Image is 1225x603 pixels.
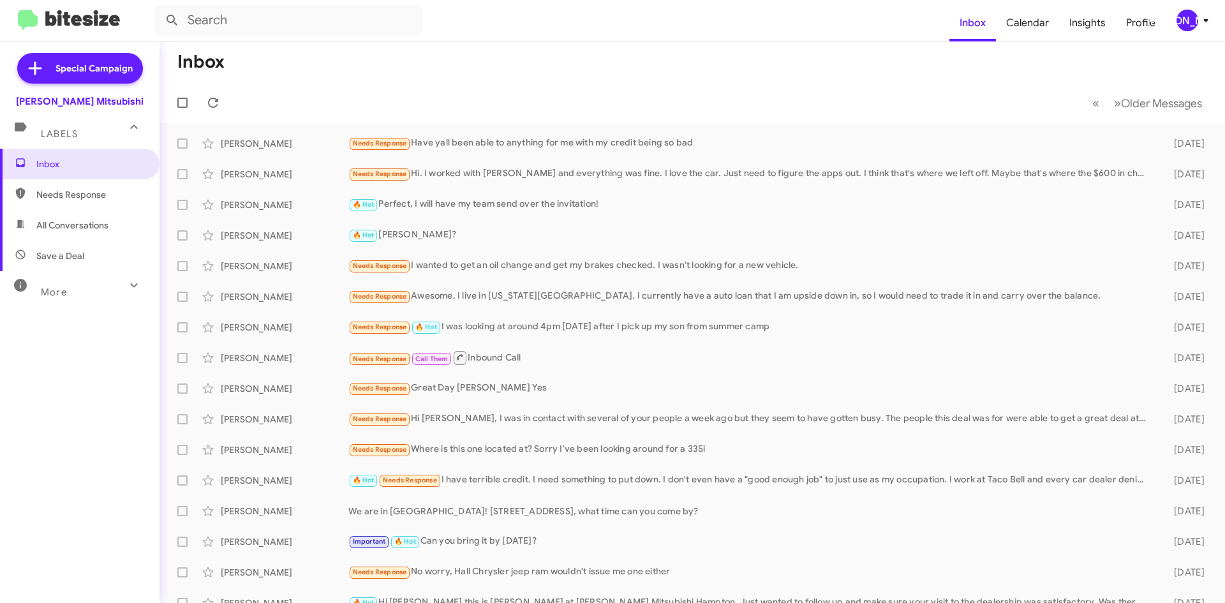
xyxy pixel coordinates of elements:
div: [DATE] [1154,260,1215,272]
h1: Inbox [177,52,225,72]
div: [DATE] [1154,443,1215,456]
div: [DATE] [1154,382,1215,395]
span: 🔥 Hot [415,323,437,331]
div: I was looking at around 4pm [DATE] after I pick up my son from summer camp [348,320,1154,334]
span: Older Messages [1121,96,1202,110]
span: Needs Response [353,170,407,178]
div: [PERSON_NAME] [221,505,348,517]
div: [DATE] [1154,137,1215,150]
span: « [1092,95,1099,111]
div: Great Day [PERSON_NAME] Yes [348,381,1154,396]
span: Needs Response [353,355,407,363]
div: No worry, Hall Chrysler jeep ram wouldn't issue me one either [348,565,1154,579]
span: Needs Response [353,445,407,454]
span: Needs Response [383,476,437,484]
div: [PERSON_NAME] Mitsubishi [16,95,144,108]
div: [PERSON_NAME] [221,413,348,426]
a: Insights [1059,4,1116,41]
span: Needs Response [353,323,407,331]
span: All Conversations [36,219,108,232]
div: [DATE] [1154,198,1215,211]
span: 🔥 Hot [353,476,375,484]
div: [PERSON_NAME] [221,443,348,456]
button: [PERSON_NAME] [1166,10,1211,31]
div: Where is this one located at? Sorry I've been looking around for a 335i [348,442,1154,457]
span: Labels [41,128,78,140]
span: Needs Response [353,262,407,270]
nav: Page navigation example [1085,90,1210,116]
div: [DATE] [1154,413,1215,426]
div: [PERSON_NAME] [221,198,348,211]
span: 🔥 Hot [353,231,375,239]
div: [DATE] [1154,535,1215,548]
button: Previous [1085,90,1107,116]
a: Special Campaign [17,53,143,84]
div: I have terrible credit. I need something to put down. I don't even have a "good enough job" to ju... [348,473,1154,488]
div: I wanted to get an oil change and get my brakes checked. I wasn't looking for a new vehicle. [348,258,1154,273]
div: [PERSON_NAME] [221,321,348,334]
div: [PERSON_NAME] [221,535,348,548]
div: [PERSON_NAME] [221,382,348,395]
div: Inbound Call [348,350,1154,366]
a: Profile [1116,4,1166,41]
div: [PERSON_NAME] [221,229,348,242]
div: [DATE] [1154,168,1215,181]
span: Needs Response [353,568,407,576]
div: [PERSON_NAME] [221,290,348,303]
div: [DATE] [1154,352,1215,364]
div: Can you bring it by [DATE]? [348,534,1154,549]
a: Inbox [949,4,996,41]
div: [DATE] [1154,321,1215,334]
input: Search [154,5,422,36]
span: Needs Response [353,292,407,301]
div: [PERSON_NAME] [221,168,348,181]
div: [PERSON_NAME] [221,352,348,364]
span: Needs Response [353,384,407,392]
span: More [41,287,67,298]
div: [DATE] [1154,290,1215,303]
div: [DATE] [1154,505,1215,517]
button: Next [1106,90,1210,116]
a: Calendar [996,4,1059,41]
span: » [1114,95,1121,111]
span: Save a Deal [36,249,84,262]
div: [PERSON_NAME]? [348,228,1154,242]
span: Needs Response [353,415,407,423]
div: Have yall been able to anything for me with my credit being so bad [348,136,1154,151]
div: Perfect, I will have my team send over the invitation! [348,197,1154,212]
div: Hi [PERSON_NAME], I was in contact with several of your people a week ago but they seem to have g... [348,412,1154,426]
div: Awesome, I live in [US_STATE][GEOGRAPHIC_DATA]. I currently have a auto loan that I am upside dow... [348,289,1154,304]
div: [DATE] [1154,474,1215,487]
div: [DATE] [1154,566,1215,579]
div: [PERSON_NAME] [221,137,348,150]
div: [PERSON_NAME] [1177,10,1198,31]
span: Call Them [415,355,449,363]
div: We are in [GEOGRAPHIC_DATA]! [STREET_ADDRESS], what time can you come by? [348,505,1154,517]
div: [PERSON_NAME] [221,260,348,272]
div: [DATE] [1154,229,1215,242]
span: Needs Response [36,188,145,201]
span: 🔥 Hot [353,200,375,209]
span: Special Campaign [56,62,133,75]
div: Hi. I worked with [PERSON_NAME] and everything was fine. I love the car. Just need to figure the ... [348,167,1154,181]
div: [PERSON_NAME] [221,474,348,487]
span: 🔥 Hot [394,537,416,546]
span: Important [353,537,386,546]
span: Inbox [36,158,145,170]
div: [PERSON_NAME] [221,566,348,579]
span: Needs Response [353,139,407,147]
